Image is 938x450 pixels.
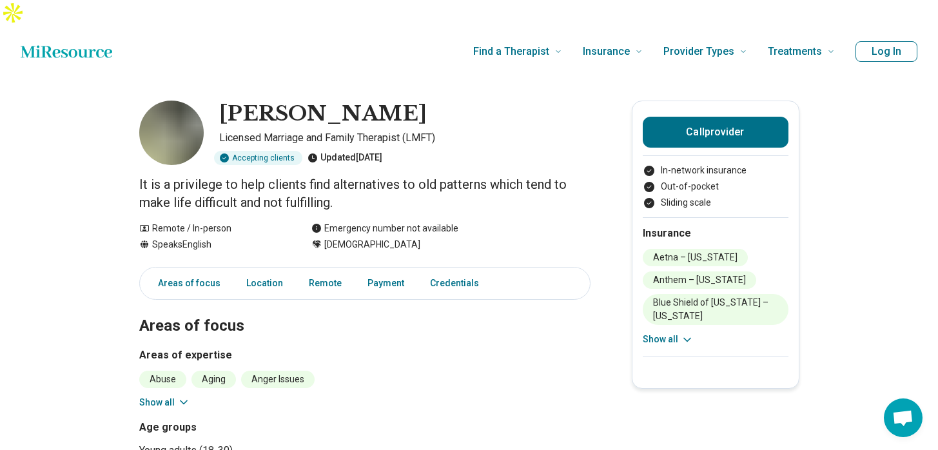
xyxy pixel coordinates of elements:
[139,420,360,435] h3: Age groups
[139,101,204,165] img: Faye Abitbol, Licensed Marriage and Family Therapist (LMFT)
[239,270,291,297] a: Location
[301,270,349,297] a: Remote
[583,43,630,61] span: Insurance
[422,270,494,297] a: Credentials
[139,238,286,251] div: Speaks English
[324,238,420,251] span: [DEMOGRAPHIC_DATA]
[219,101,427,128] h1: [PERSON_NAME]
[768,26,835,77] a: Treatments
[308,151,382,165] div: Updated [DATE]
[643,294,788,325] li: Blue Shield of [US_STATE] – [US_STATE]
[360,270,412,297] a: Payment
[241,371,315,388] li: Anger Issues
[663,26,747,77] a: Provider Types
[139,175,591,211] p: It is a privilege to help clients find alternatives to old patterns which tend to make life diffi...
[219,130,591,146] p: Licensed Marriage and Family Therapist (LMFT)
[214,151,302,165] div: Accepting clients
[21,39,112,64] a: Home page
[643,164,788,210] ul: Payment options
[663,43,734,61] span: Provider Types
[643,249,748,266] li: Aetna – [US_STATE]
[643,226,788,241] h2: Insurance
[643,196,788,210] li: Sliding scale
[643,271,756,289] li: Anthem – [US_STATE]
[139,371,186,388] li: Abuse
[643,180,788,193] li: Out-of-pocket
[139,284,591,337] h2: Areas of focus
[643,164,788,177] li: In-network insurance
[139,347,591,363] h3: Areas of expertise
[473,26,562,77] a: Find a Therapist
[884,398,923,437] div: Open chat
[142,270,228,297] a: Areas of focus
[139,396,190,409] button: Show all
[191,371,236,388] li: Aging
[643,117,788,148] button: Callprovider
[643,333,694,346] button: Show all
[583,26,643,77] a: Insurance
[855,41,917,62] button: Log In
[473,43,549,61] span: Find a Therapist
[311,222,458,235] div: Emergency number not available
[768,43,822,61] span: Treatments
[139,222,286,235] div: Remote / In-person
